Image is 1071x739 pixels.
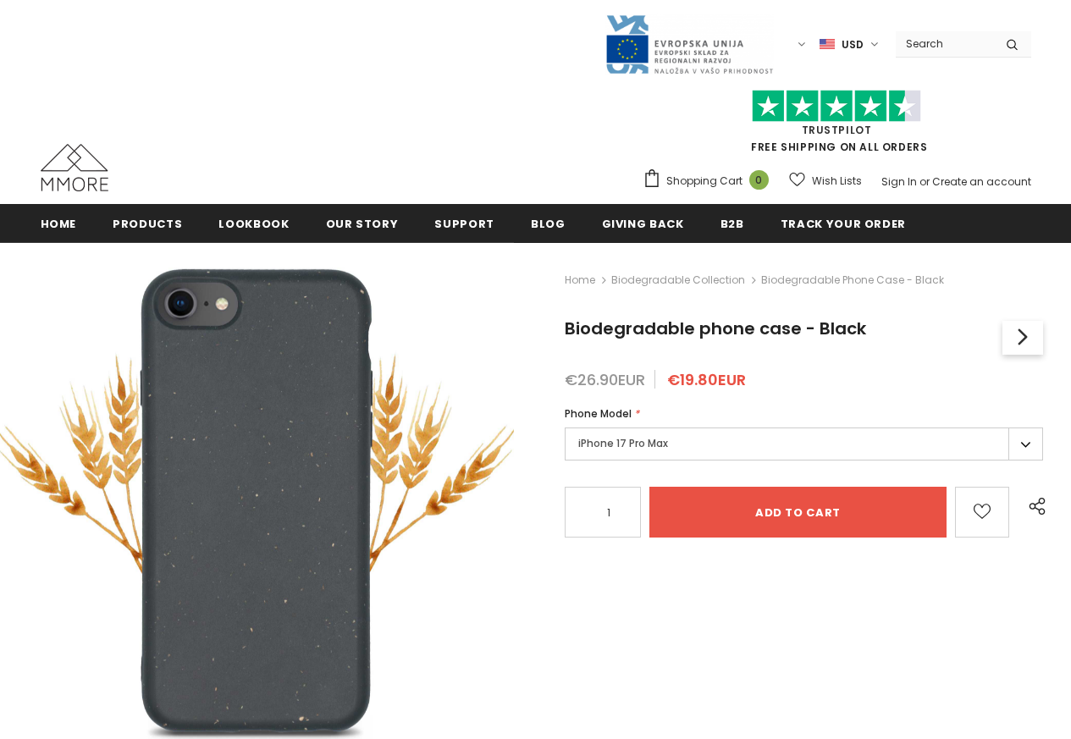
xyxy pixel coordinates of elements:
span: Giving back [602,216,684,232]
span: Blog [531,216,566,232]
img: Trust Pilot Stars [752,90,921,123]
span: B2B [720,216,744,232]
a: Giving back [602,204,684,242]
span: Wish Lists [812,173,862,190]
a: Track your order [781,204,906,242]
a: Home [565,270,595,290]
a: Create an account [932,174,1031,189]
a: B2B [720,204,744,242]
span: or [919,174,930,189]
a: Products [113,204,182,242]
span: Biodegradable phone case - Black [761,270,944,290]
a: Javni Razpis [605,36,774,51]
a: Sign In [881,174,917,189]
img: Javni Razpis [605,14,774,75]
span: Products [113,216,182,232]
span: Lookbook [218,216,289,232]
a: Blog [531,204,566,242]
span: Home [41,216,77,232]
a: Trustpilot [802,123,872,137]
span: support [434,216,494,232]
a: Lookbook [218,204,289,242]
span: Shopping Cart [666,173,743,190]
span: FREE SHIPPING ON ALL ORDERS [643,97,1031,154]
a: Home [41,204,77,242]
a: support [434,204,494,242]
span: €19.80EUR [667,369,746,390]
span: 0 [749,170,769,190]
a: Our Story [326,204,399,242]
span: USD [842,36,864,53]
span: €26.90EUR [565,369,645,390]
img: USD [820,37,835,52]
a: Wish Lists [789,166,862,196]
img: MMORE Cases [41,144,108,191]
span: Track your order [781,216,906,232]
label: iPhone 17 Pro Max [565,427,1043,460]
span: Phone Model [565,406,632,421]
span: Biodegradable phone case - Black [565,317,866,340]
a: Shopping Cart 0 [643,168,777,194]
span: Our Story [326,216,399,232]
a: Biodegradable Collection [611,273,745,287]
input: Search Site [896,31,993,56]
input: Add to cart [649,487,947,538]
